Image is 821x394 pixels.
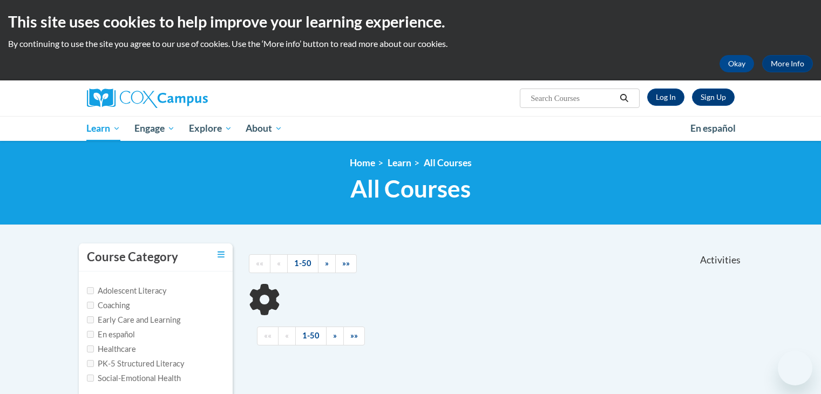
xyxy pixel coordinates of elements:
[8,11,813,32] h2: This site uses cookies to help improve your learning experience.
[278,327,296,345] a: Previous
[388,157,411,168] a: Learn
[778,351,812,385] iframe: Button to launch messaging window
[218,249,225,261] a: Toggle collapse
[239,116,289,141] a: About
[87,360,94,367] input: Checkbox for Options
[270,254,288,273] a: Previous
[87,358,185,370] label: PK-5 Structured Literacy
[647,89,684,106] a: Log In
[249,254,270,273] a: Begining
[127,116,182,141] a: Engage
[318,254,336,273] a: Next
[264,331,272,340] span: ««
[342,259,350,268] span: »»
[700,254,741,266] span: Activities
[762,55,813,72] a: More Info
[134,122,175,135] span: Engage
[530,92,616,105] input: Search Courses
[87,375,94,382] input: Checkbox for Options
[343,327,365,345] a: End
[257,327,279,345] a: Begining
[350,174,471,203] span: All Courses
[87,329,135,341] label: En español
[87,285,167,297] label: Adolescent Literacy
[720,55,754,72] button: Okay
[87,249,178,266] h3: Course Category
[325,259,329,268] span: »
[87,300,130,311] label: Coaching
[424,157,472,168] a: All Courses
[189,122,232,135] span: Explore
[71,116,751,141] div: Main menu
[256,259,263,268] span: ««
[87,287,94,294] input: Checkbox for Options
[277,259,281,268] span: «
[333,331,337,340] span: »
[87,345,94,352] input: Checkbox for Options
[350,331,358,340] span: »»
[87,302,94,309] input: Checkbox for Options
[87,343,136,355] label: Healthcare
[87,372,181,384] label: Social-Emotional Health
[295,327,327,345] a: 1-50
[87,89,292,108] a: Cox Campus
[87,331,94,338] input: Checkbox for Options
[182,116,239,141] a: Explore
[692,89,735,106] a: Register
[335,254,357,273] a: End
[616,92,632,105] button: Search
[87,89,208,108] img: Cox Campus
[285,331,289,340] span: «
[86,122,120,135] span: Learn
[246,122,282,135] span: About
[80,116,128,141] a: Learn
[87,316,94,323] input: Checkbox for Options
[350,157,375,168] a: Home
[690,123,736,134] span: En español
[87,314,180,326] label: Early Care and Learning
[326,327,344,345] a: Next
[287,254,318,273] a: 1-50
[8,38,813,50] p: By continuing to use the site you agree to our use of cookies. Use the ‘More info’ button to read...
[683,117,743,140] a: En español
